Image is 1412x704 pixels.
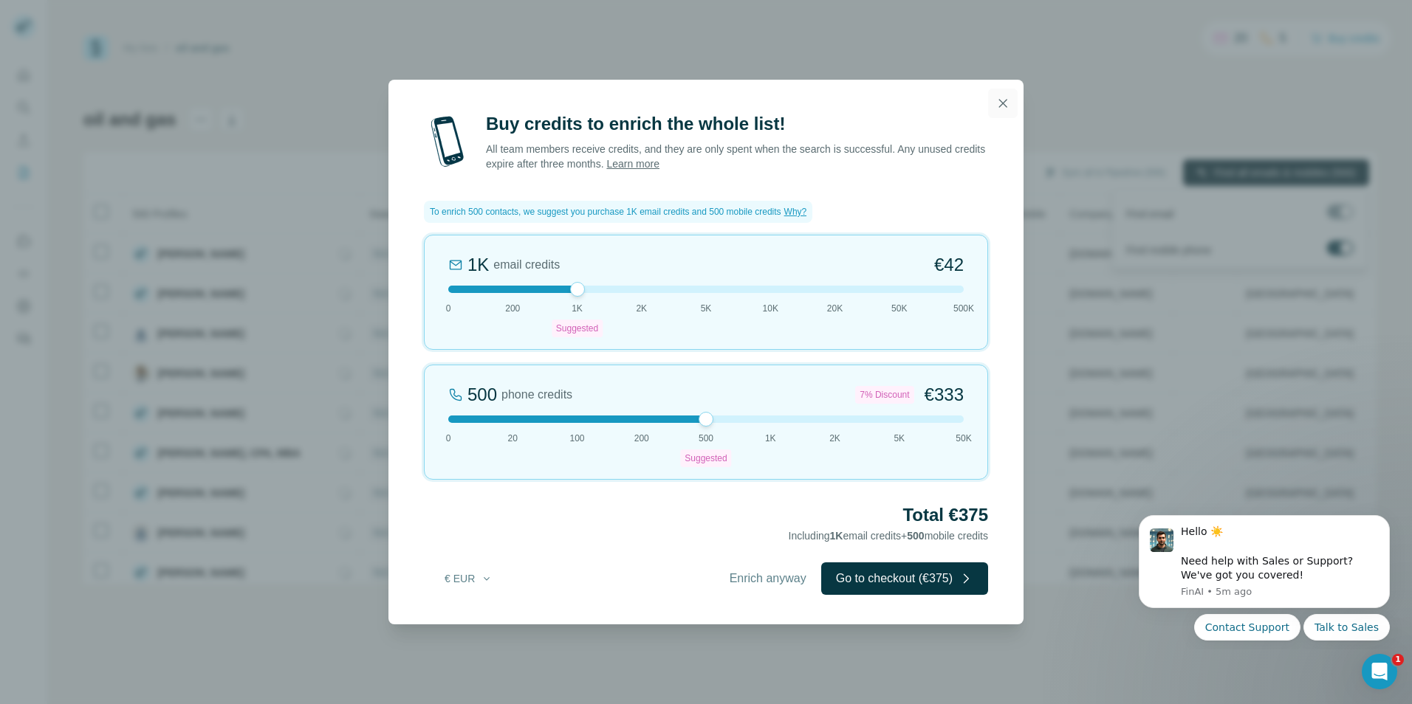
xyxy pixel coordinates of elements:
[891,302,907,315] span: 50K
[508,432,518,445] span: 20
[446,432,451,445] span: 0
[434,565,503,592] button: € EUR
[430,205,781,218] span: To enrich 500 contacts, we suggest you purchase 1K email credits and 500 mobile credits
[701,302,712,315] span: 5K
[569,432,584,445] span: 100
[1117,502,1412,649] iframe: Intercom notifications message
[467,383,497,407] div: 500
[894,432,905,445] span: 5K
[821,562,988,595] button: Go to checkout (€375)
[680,449,731,467] div: Suggested
[606,158,659,170] a: Learn more
[424,503,988,527] h2: Total €375
[907,530,924,542] span: 500
[699,432,713,445] span: 500
[827,302,843,315] span: 20K
[730,570,806,587] span: Enrich anyway
[715,562,821,595] button: Enrich anyway
[493,256,560,274] span: email credits
[1362,654,1397,689] iframe: Intercom live chat
[789,530,988,542] span: Including email credits + mobile credits
[572,302,583,315] span: 1K
[855,386,914,404] div: 7% Discount
[934,253,964,277] span: €42
[925,383,964,407] span: €333
[486,142,988,171] p: All team members receive credits, and they are only spent when the search is successful. Any unus...
[765,432,776,445] span: 1K
[829,432,840,445] span: 2K
[505,302,520,315] span: 200
[467,253,489,277] div: 1K
[953,302,974,315] span: 500K
[634,432,649,445] span: 200
[784,207,807,217] span: Why?
[636,302,647,315] span: 2K
[763,302,778,315] span: 10K
[424,112,471,171] img: mobile-phone
[552,320,603,337] div: Suggested
[446,302,451,315] span: 0
[501,386,572,404] span: phone credits
[1392,654,1404,666] span: 1
[830,530,843,542] span: 1K
[956,432,971,445] span: 50K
